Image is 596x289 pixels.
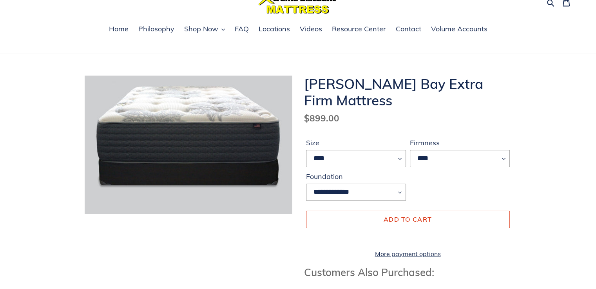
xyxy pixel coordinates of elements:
[304,112,339,124] span: $899.00
[427,23,491,35] a: Volume Accounts
[134,23,178,35] a: Philosophy
[184,24,218,34] span: Shop Now
[109,24,129,34] span: Home
[431,24,487,34] span: Volume Accounts
[306,249,510,258] a: More payment options
[332,24,386,34] span: Resource Center
[180,23,229,35] button: Shop Now
[392,23,425,35] a: Contact
[410,137,510,148] label: Firmness
[306,137,406,148] label: Size
[255,23,294,35] a: Locations
[296,23,326,35] a: Videos
[231,23,253,35] a: FAQ
[306,211,510,228] button: Add to cart
[384,215,432,223] span: Add to cart
[306,171,406,182] label: Foundation
[235,24,249,34] span: FAQ
[105,23,132,35] a: Home
[138,24,174,34] span: Philosophy
[259,24,290,34] span: Locations
[304,266,512,278] h3: Customers Also Purchased:
[396,24,421,34] span: Contact
[304,76,512,108] h1: [PERSON_NAME] Bay Extra Firm Mattress
[328,23,390,35] a: Resource Center
[300,24,322,34] span: Videos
